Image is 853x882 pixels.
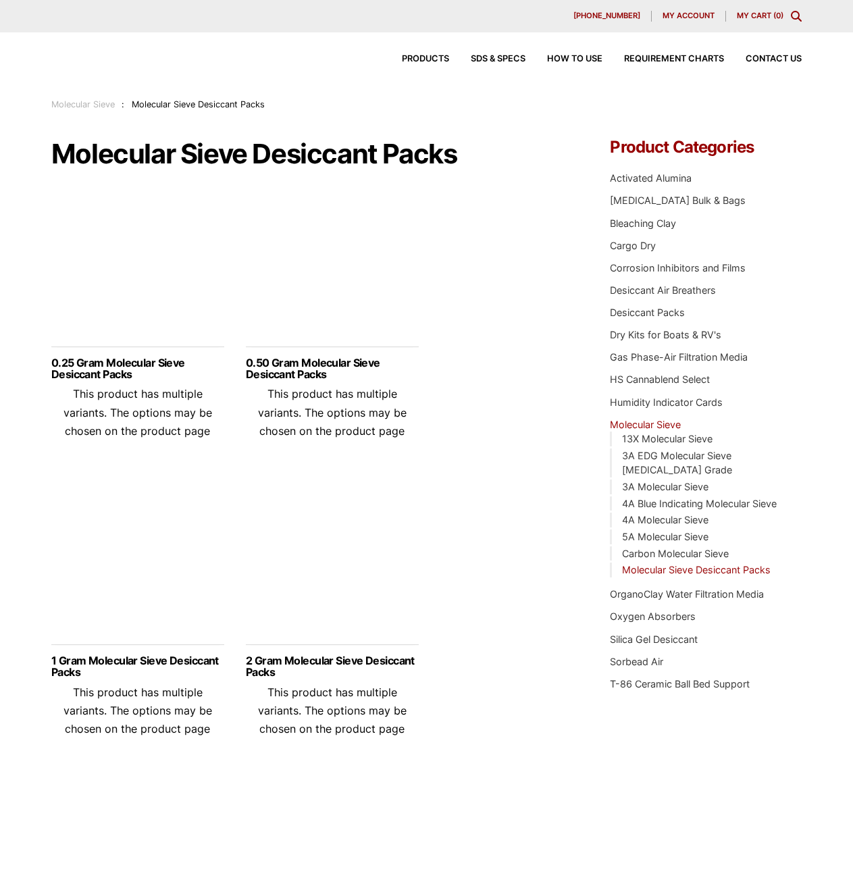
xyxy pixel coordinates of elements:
[610,307,685,318] a: Desiccant Packs
[132,99,265,109] span: Molecular Sieve Desiccant Packs
[51,99,115,109] a: Molecular Sieve
[525,55,602,63] a: How to Use
[610,611,696,622] a: Oxygen Absorbers
[624,55,724,63] span: Requirement Charts
[622,548,729,559] a: Carbon Molecular Sieve
[547,55,602,63] span: How to Use
[610,373,710,385] a: HS Cannablend Select
[610,656,663,667] a: Sorbead Air
[610,172,692,184] a: Activated Alumina
[610,284,716,296] a: Desiccant Air Breathers
[449,55,525,63] a: SDS & SPECS
[663,12,715,20] span: My account
[51,357,224,380] a: 0.25 Gram Molecular Sieve Desiccant Packs
[573,12,640,20] span: [PHONE_NUMBER]
[610,588,764,600] a: OrganoClay Water Filtration Media
[622,498,777,509] a: 4A Blue Indicating Molecular Sieve
[51,655,224,678] a: 1 Gram Molecular Sieve Desiccant Packs
[51,49,254,59] a: Delta Adsorbents
[610,329,721,340] a: Dry Kits for Boats & RV's
[51,139,573,169] h1: Molecular Sieve Desiccant Packs
[610,262,746,274] a: Corrosion Inhibitors and Films
[258,685,407,735] span: This product has multiple variants. The options may be chosen on the product page
[246,655,419,678] a: 2 Gram Molecular Sieve Desiccant Packs
[724,55,802,63] a: Contact Us
[402,55,449,63] span: Products
[610,217,676,229] a: Bleaching Clay
[622,433,713,444] a: 13X Molecular Sieve
[622,450,732,476] a: 3A EDG Molecular Sieve [MEDICAL_DATA] Grade
[258,387,407,437] span: This product has multiple variants. The options may be chosen on the product page
[246,357,419,380] a: 0.50 Gram Molecular Sieve Desiccant Packs
[737,11,783,20] a: My Cart (0)
[122,99,124,109] span: :
[610,678,750,690] a: T-86 Ceramic Ball Bed Support
[63,387,212,437] span: This product has multiple variants. The options may be chosen on the product page
[610,633,698,645] a: Silica Gel Desiccant
[746,55,802,63] span: Contact Us
[471,55,525,63] span: SDS & SPECS
[63,685,212,735] span: This product has multiple variants. The options may be chosen on the product page
[380,55,449,63] a: Products
[563,11,652,22] a: [PHONE_NUMBER]
[622,531,708,542] a: 5A Molecular Sieve
[610,139,802,155] h4: Product Categories
[652,11,726,22] a: My account
[622,481,708,492] a: 3A Molecular Sieve
[610,194,746,206] a: [MEDICAL_DATA] Bulk & Bags
[602,55,724,63] a: Requirement Charts
[610,240,656,251] a: Cargo Dry
[622,514,708,525] a: 4A Molecular Sieve
[791,11,802,22] div: Toggle Modal Content
[610,396,723,408] a: Humidity Indicator Cards
[622,564,771,575] a: Molecular Sieve Desiccant Packs
[776,11,781,20] span: 0
[610,419,681,430] a: Molecular Sieve
[610,351,748,363] a: Gas Phase-Air Filtration Media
